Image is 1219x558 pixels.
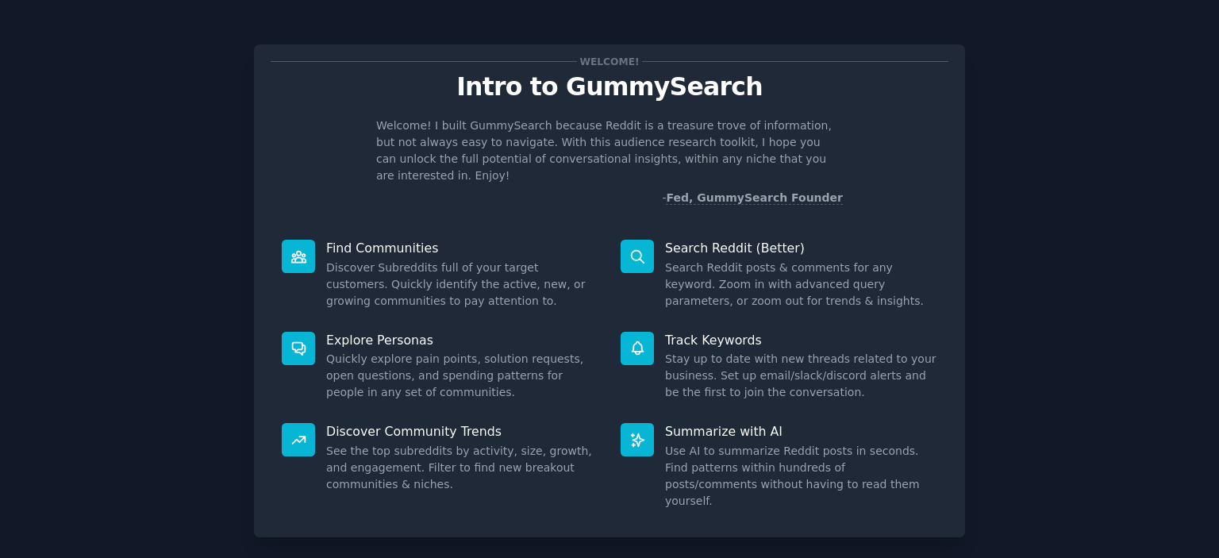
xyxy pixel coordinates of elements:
[326,351,598,401] dd: Quickly explore pain points, solution requests, open questions, and spending patterns for people ...
[666,191,843,205] a: Fed, GummySearch Founder
[665,423,937,440] p: Summarize with AI
[665,240,937,256] p: Search Reddit (Better)
[577,53,642,70] span: Welcome!
[665,332,937,348] p: Track Keywords
[326,423,598,440] p: Discover Community Trends
[665,443,937,510] dd: Use AI to summarize Reddit posts in seconds. Find patterns within hundreds of posts/comments with...
[662,190,843,206] div: -
[326,332,598,348] p: Explore Personas
[326,260,598,310] dd: Discover Subreddits full of your target customers. Quickly identify the active, new, or growing c...
[665,260,937,310] dd: Search Reddit posts & comments for any keyword. Zoom in with advanced query parameters, or zoom o...
[326,443,598,493] dd: See the top subreddits by activity, size, growth, and engagement. Filter to find new breakout com...
[376,117,843,184] p: Welcome! I built GummySearch because Reddit is a treasure trove of information, but not always ea...
[326,240,598,256] p: Find Communities
[665,351,937,401] dd: Stay up to date with new threads related to your business. Set up email/slack/discord alerts and ...
[271,73,948,101] p: Intro to GummySearch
